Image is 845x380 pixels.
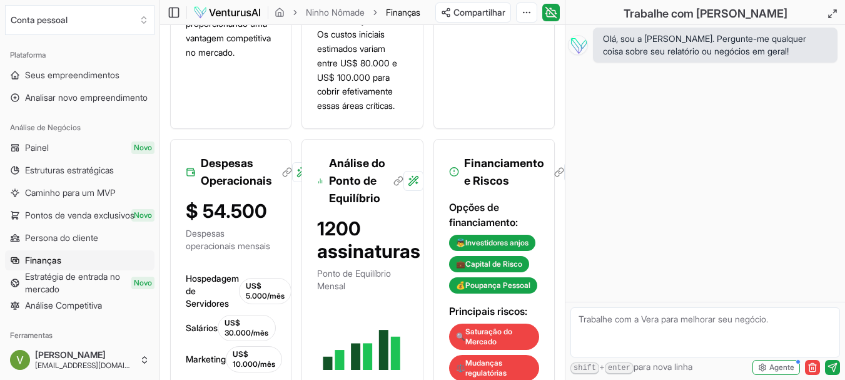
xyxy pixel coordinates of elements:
kbd: shift [570,362,599,374]
img: Vera [568,35,588,55]
font: Marketing [186,354,226,364]
a: Análise Competitiva [5,295,154,316]
font: Agente [769,362,794,372]
font: Novo [134,143,152,152]
button: Agente [752,360,800,375]
font: Compartilhar [453,7,505,18]
font: Analisar novo empreendimento [25,92,148,103]
button: Compartilhar [435,3,511,23]
font: Mudanças regulatórias [465,358,507,377]
font: + [599,361,605,372]
font: Análise do Ponto de Equilíbrio [329,157,385,205]
font: Trabalhe com [PERSON_NAME] [624,7,787,20]
font: Finanças [25,255,61,265]
font: Ninho Nômade [306,7,365,18]
a: Seus empreendimentos [5,65,154,85]
font: [EMAIL_ADDRESS][DOMAIN_NAME] [35,361,157,370]
font: Seus empreendimentos [25,69,119,80]
font: ⚖️ [456,363,465,372]
font: Investidores anjos [465,238,529,247]
font: Conta pessoal [11,14,68,25]
font: Novo [134,210,152,220]
font: Capital de Risco [465,259,522,269]
font: para nova linha [634,361,692,372]
font: $ 54.500 [186,200,267,222]
font: US$ 30.000/mês [225,318,268,337]
font: Poupança Pessoal [465,280,530,290]
font: 💰 [456,280,465,290]
a: Analisar novo empreendimento [5,88,154,108]
button: Selecione uma organização [5,5,154,35]
font: Persona do cliente [25,232,98,243]
font: 1200 [317,217,361,240]
font: Principais riscos: [449,305,527,317]
img: ACg8ocJ7voaAojrJCvYFzH4N1Q-E0uZeVVR-obeUjmd7Thuu27jw_w=s96-c [10,350,30,370]
font: US$ 10.000/mês [233,349,275,369]
font: US$ 5.000/mês [246,281,285,300]
font: Painel [25,142,49,153]
font: 💼 [456,259,465,269]
img: logotipo [193,5,261,20]
a: PainelNovo [5,138,154,158]
font: Estruturas estratégicas [25,165,114,175]
font: [PERSON_NAME] [35,349,106,360]
a: Persona do cliente [5,228,154,248]
span: Finanças [386,6,420,19]
nav: migalha de pão [275,6,420,19]
font: Plataforma [10,50,46,59]
a: Caminho para um MVP [5,183,154,203]
font: Análise Competitiva [25,300,102,311]
font: Ferramentas [10,331,53,340]
a: Ninho Nômade [306,6,365,19]
font: Hospedagem de Servidores [186,273,239,309]
a: Estruturas estratégicas [5,160,154,180]
font: 🔍 [456,332,465,341]
kbd: enter [605,362,634,374]
font: Saturação do Mercado [465,327,512,346]
font: Novo [134,278,152,287]
a: Estratégia de entrada no mercadoNovo [5,273,154,293]
font: assinaturas [317,240,420,262]
font: Finanças [386,7,420,18]
font: Olá, sou a [PERSON_NAME]. Pergunte-me qualquer coisa sobre seu relatório ou negócios em geral! [603,33,806,56]
a: Pontos de venda exclusivosNovo [5,205,154,225]
font: Ponto de Equilíbrio Mensal [317,268,391,291]
font: Análise de Negócios [10,123,81,132]
font: Opções de financiamento: [449,201,518,229]
font: Despesas Operacionais [201,157,272,187]
font: Caminho para um MVP [25,187,116,198]
a: Finanças [5,250,154,270]
font: Pontos de venda exclusivos [25,210,134,220]
font: Financiamento e Riscos [464,157,544,187]
font: 👼 [456,238,465,247]
font: Despesas operacionais mensais [186,228,270,251]
button: [PERSON_NAME][EMAIL_ADDRESS][DOMAIN_NAME] [5,345,154,375]
font: Salários [186,322,218,333]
